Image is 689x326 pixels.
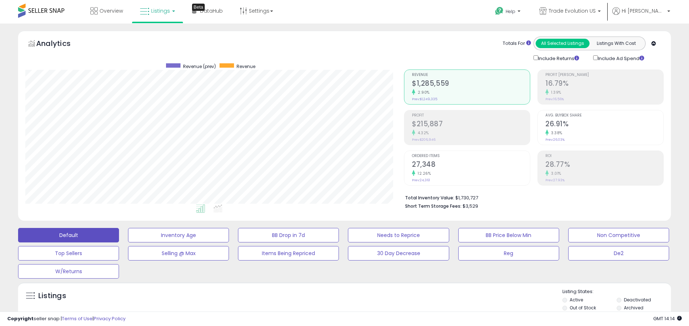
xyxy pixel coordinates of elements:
button: 30 Day Decrease [348,246,449,261]
span: DataHub [200,7,223,14]
h2: 27,348 [412,160,530,170]
label: Deactivated [624,297,651,303]
button: BB Drop in 7d [238,228,339,242]
div: Totals For [503,40,531,47]
span: Ordered Items [412,154,530,158]
label: Out of Stock [570,305,596,311]
small: 3.38% [549,130,562,136]
button: W/Returns [18,264,119,279]
div: Tooltip anchor [192,4,205,11]
span: $3,529 [463,203,478,209]
a: Privacy Policy [94,315,126,322]
small: 2.90% [415,90,430,95]
button: Selling @ Max [128,246,229,261]
span: Revenue [237,63,255,69]
small: Prev: 27.93% [545,178,565,182]
small: 1.39% [549,90,561,95]
span: Avg. Buybox Share [545,114,663,118]
button: Needs to Reprice [348,228,449,242]
span: Hi [PERSON_NAME] [622,7,665,14]
small: 12.26% [415,171,431,176]
small: Prev: 16.56% [545,97,564,101]
h2: 28.77% [545,160,663,170]
small: 3.01% [549,171,561,176]
span: Revenue (prev) [183,63,216,69]
a: Help [489,1,528,24]
h2: $1,285,559 [412,79,530,89]
small: 4.32% [415,130,429,136]
button: Reg [458,246,559,261]
a: Hi [PERSON_NAME] [612,7,670,24]
span: Listings [151,7,170,14]
h2: 26.91% [545,120,663,130]
button: De2 [568,246,669,261]
label: Active [570,297,583,303]
small: Prev: $1,249,335 [412,97,437,101]
h5: Listings [38,291,66,301]
div: Include Ad Spend [588,54,656,62]
label: Archived [624,305,643,311]
button: Default [18,228,119,242]
span: Overview [99,7,123,14]
span: Help [506,8,515,14]
button: Non Competitive [568,228,669,242]
span: Revenue [412,73,530,77]
a: Terms of Use [62,315,93,322]
i: Get Help [495,7,504,16]
button: Inventory Age [128,228,229,242]
button: Items Being Repriced [238,246,339,261]
button: Top Sellers [18,246,119,261]
p: Listing States: [562,288,671,295]
span: Profit [412,114,530,118]
strong: Copyright [7,315,34,322]
h5: Analytics [36,38,85,50]
button: All Selected Listings [536,39,590,48]
h2: 16.79% [545,79,663,89]
span: Trade Evolution US [549,7,596,14]
small: Prev: 26.03% [545,137,565,142]
button: BB Price Below Min [458,228,559,242]
h2: $215,887 [412,120,530,130]
div: seller snap | | [7,316,126,322]
span: ROI [545,154,663,158]
span: Profit [PERSON_NAME] [545,73,663,77]
li: $1,730,727 [405,193,658,202]
small: Prev: 24,361 [412,178,430,182]
div: Include Returns [528,54,588,62]
button: Listings With Cost [589,39,643,48]
b: Total Inventory Value: [405,195,454,201]
b: Short Term Storage Fees: [405,203,462,209]
small: Prev: $206,946 [412,137,435,142]
span: 2025-09-15 14:14 GMT [653,315,682,322]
